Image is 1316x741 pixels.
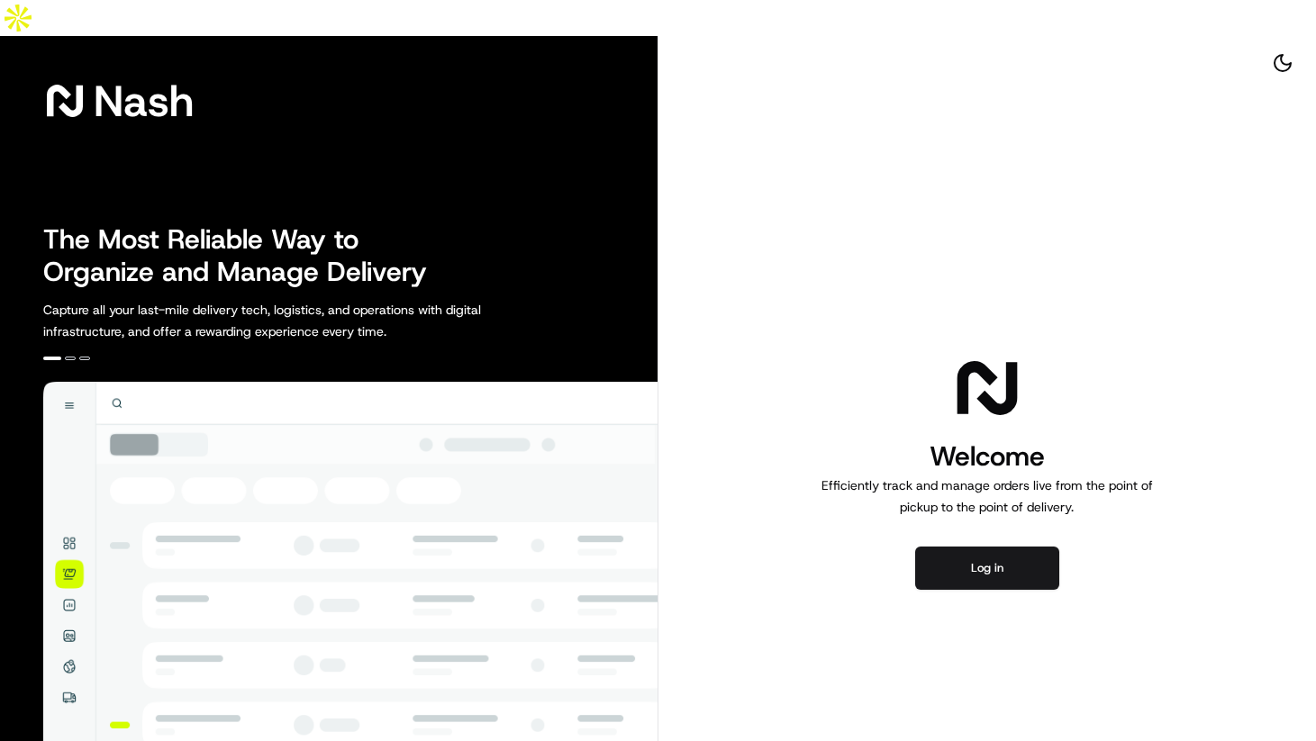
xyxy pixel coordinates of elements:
span: Nash [94,83,194,119]
h2: The Most Reliable Way to Organize and Manage Delivery [43,223,447,288]
p: Efficiently track and manage orders live from the point of pickup to the point of delivery. [814,474,1160,518]
p: Capture all your last-mile delivery tech, logistics, and operations with digital infrastructure, ... [43,299,562,342]
h1: Welcome [814,438,1160,474]
button: Log in [915,547,1059,590]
